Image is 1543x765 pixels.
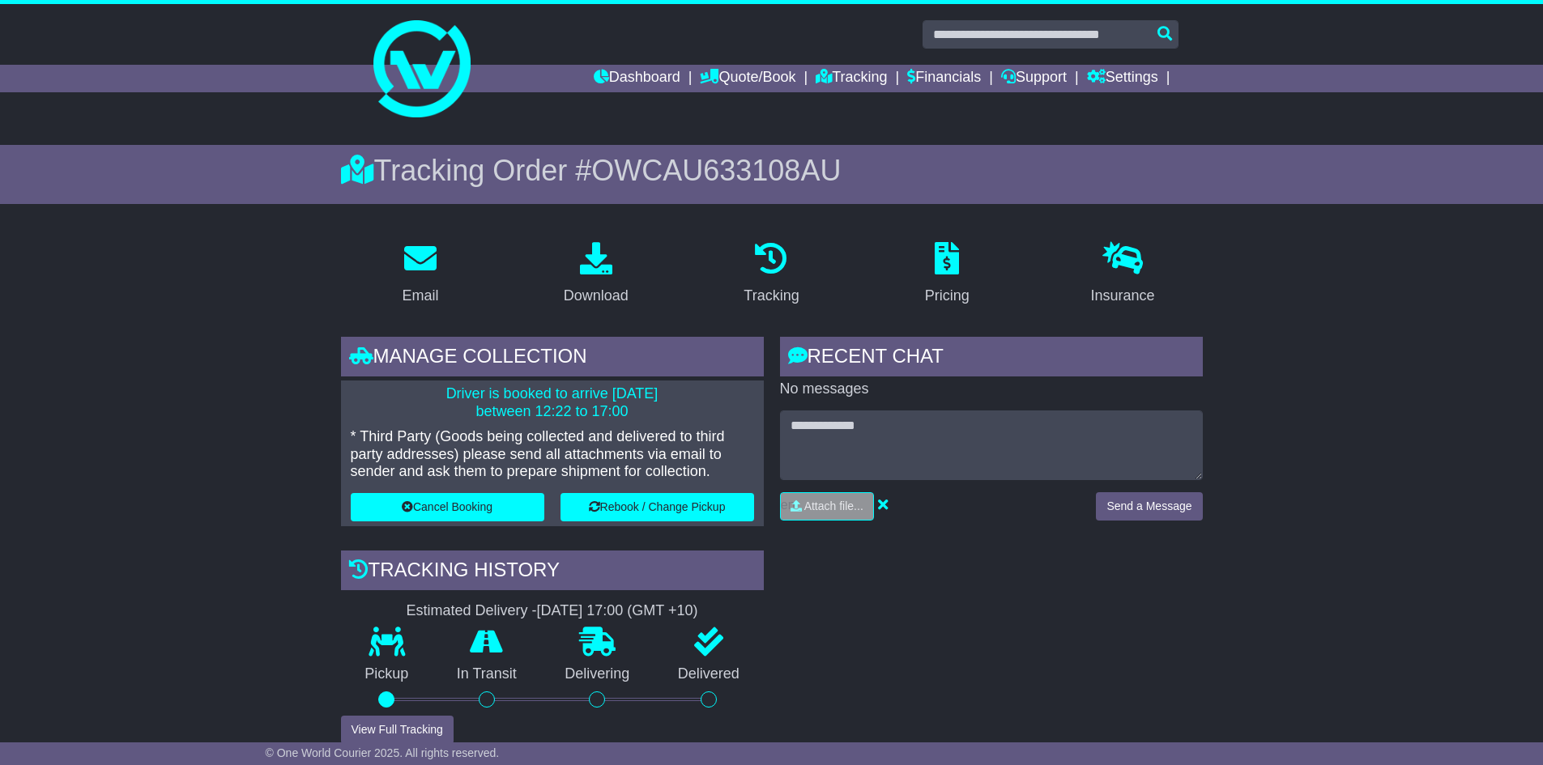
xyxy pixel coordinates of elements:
a: Dashboard [594,65,680,92]
button: Cancel Booking [351,493,544,521]
p: Delivering [541,665,654,683]
a: Tracking [816,65,887,92]
p: No messages [780,380,1203,398]
span: © One World Courier 2025. All rights reserved. [266,746,500,759]
p: Driver is booked to arrive [DATE] between 12:22 to 17:00 [351,385,754,420]
p: In Transit [433,665,541,683]
button: Send a Message [1096,492,1202,521]
button: View Full Tracking [341,716,454,744]
div: Tracking [744,285,799,307]
div: Email [402,285,438,307]
div: Tracking Order # [341,153,1203,188]
a: Support [1001,65,1067,92]
div: Tracking history [341,550,764,594]
a: Tracking [733,236,809,312]
p: Delivered [654,665,764,683]
a: Email [391,236,449,312]
p: Pickup [341,665,433,683]
div: RECENT CHAT [780,337,1203,380]
a: Download [553,236,639,312]
p: * Third Party (Goods being collected and delivered to third party addresses) please send all atta... [351,428,754,481]
a: Financials [907,65,981,92]
a: Quote/Book [700,65,795,92]
div: Manage collection [341,337,764,380]
div: Pricing [925,285,970,307]
a: Insurance [1081,236,1166,312]
span: OWCAU633108AU [591,154,841,187]
div: [DATE] 17:00 (GMT +10) [537,602,698,620]
div: Insurance [1091,285,1155,307]
a: Settings [1087,65,1158,92]
button: Rebook / Change Pickup [561,493,754,521]
div: Estimated Delivery - [341,602,764,620]
a: Pricing [914,236,980,312]
div: Download [564,285,629,307]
